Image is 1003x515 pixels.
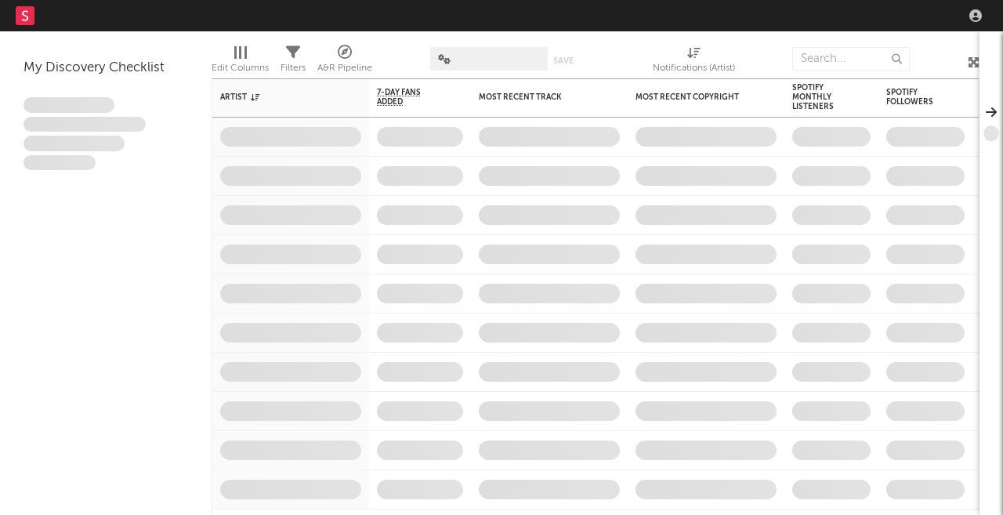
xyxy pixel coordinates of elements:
[635,92,753,102] div: Most Recent Copyright
[24,117,146,132] span: Integer aliquet in purus et
[553,56,574,65] button: Save
[886,88,941,107] div: Spotify Followers
[281,59,306,78] div: Filters
[317,39,372,85] div: A&R Pipeline
[653,39,735,85] div: Notifications (Artist)
[24,155,96,171] span: Aliquam viverra
[479,92,596,102] div: Most Recent Track
[24,97,114,113] span: Lorem ipsum dolor
[281,39,306,85] div: Filters
[220,92,338,102] div: Artist
[792,83,847,111] div: Spotify Monthly Listeners
[212,59,269,78] div: Edit Columns
[377,88,440,107] span: 7-Day Fans Added
[317,59,372,78] div: A&R Pipeline
[792,47,910,71] input: Search...
[212,39,269,85] div: Edit Columns
[24,136,125,151] span: Praesent ac interdum
[24,59,188,78] div: My Discovery Checklist
[653,59,735,78] div: Notifications (Artist)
